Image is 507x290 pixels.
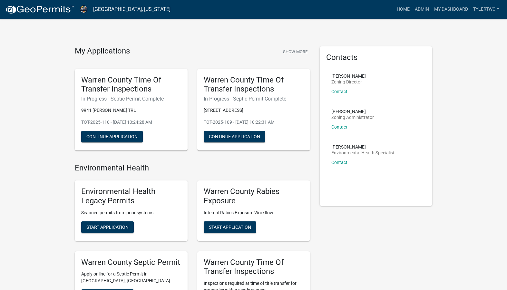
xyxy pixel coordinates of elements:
[326,53,426,62] h5: Contacts
[432,3,471,15] a: My Dashboard
[75,163,310,173] h4: Environmental Health
[394,3,412,15] a: Home
[81,131,143,142] button: Continue Application
[331,80,366,84] p: Zoning Director
[204,258,304,276] h5: Warren County Time Of Transfer Inspections
[331,150,395,155] p: Environmental Health Specialist
[331,124,347,130] a: Contact
[204,221,256,233] button: Start Application
[81,209,181,216] p: Scanned permits from prior systems
[81,221,134,233] button: Start Application
[204,187,304,206] h5: Warren County Rabies Exposure
[204,96,304,102] h6: In Progress - Septic Permit Complete
[204,131,265,142] button: Continue Application
[81,107,181,114] p: 9941 [PERSON_NAME] TRL
[209,224,251,229] span: Start Application
[81,187,181,206] h5: Environmental Health Legacy Permits
[204,107,304,114] p: [STREET_ADDRESS]
[81,119,181,126] p: TOT-2025-110 - [DATE] 10:24:28 AM
[81,271,181,284] p: Apply online for a Septic Permit in [GEOGRAPHIC_DATA], [GEOGRAPHIC_DATA]
[81,75,181,94] h5: Warren County Time Of Transfer Inspections
[280,46,310,57] button: Show More
[93,4,171,15] a: [GEOGRAPHIC_DATA], [US_STATE]
[412,3,432,15] a: Admin
[331,109,374,114] p: [PERSON_NAME]
[75,46,130,56] h4: My Applications
[331,89,347,94] a: Contact
[331,160,347,165] a: Contact
[81,258,181,267] h5: Warren County Septic Permit
[471,3,502,15] a: TylerTWC
[204,75,304,94] h5: Warren County Time Of Transfer Inspections
[331,145,395,149] p: [PERSON_NAME]
[204,209,304,216] p: Internal Rabies Exposure Workflow
[331,74,366,78] p: [PERSON_NAME]
[204,119,304,126] p: TOT-2025-109 - [DATE] 10:22:31 AM
[81,96,181,102] h6: In Progress - Septic Permit Complete
[79,5,88,14] img: Warren County, Iowa
[331,115,374,120] p: Zoning Administrator
[86,224,129,229] span: Start Application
